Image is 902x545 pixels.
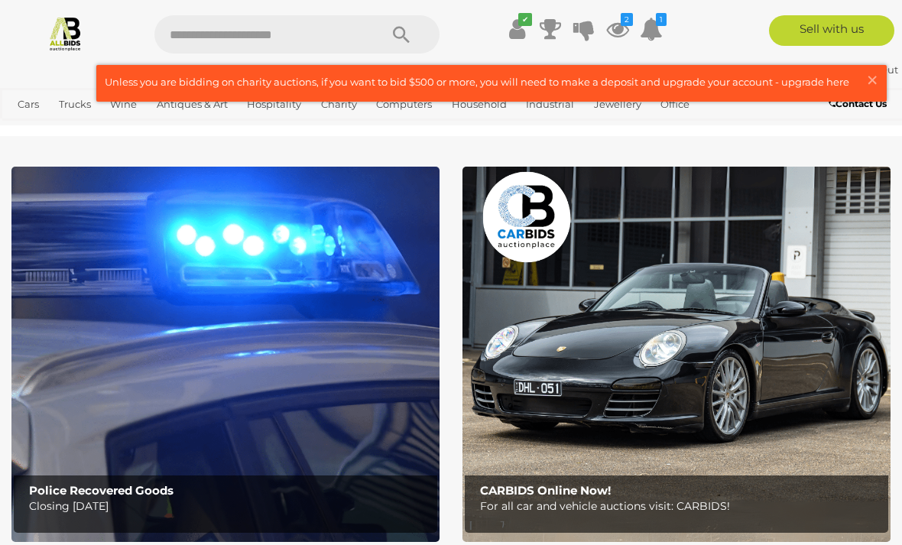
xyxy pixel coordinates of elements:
[462,167,891,542] a: CARBIDS Online Now! CARBIDS Online Now! For all car and vehicle auctions visit: CARBIDS!
[854,63,898,76] a: Sign Out
[446,92,513,117] a: Household
[11,92,45,117] a: Cars
[829,98,887,109] b: Contact Us
[829,96,891,112] a: Contact Us
[588,92,647,117] a: Jewellery
[315,92,363,117] a: Charity
[520,92,580,117] a: Industrial
[11,167,440,542] a: Police Recovered Goods Police Recovered Goods Closing [DATE]
[865,65,879,95] span: ×
[656,13,667,26] i: 1
[241,92,307,117] a: Hospitality
[104,92,143,117] a: Wine
[606,15,629,43] a: 2
[370,92,438,117] a: Computers
[11,167,440,542] img: Police Recovered Goods
[363,15,440,54] button: Search
[480,497,881,516] p: For all car and vehicle auctions visit: CARBIDS!
[462,167,891,542] img: CARBIDS Online Now!
[817,63,848,76] a: rj28
[769,15,894,46] a: Sell with us
[654,92,696,117] a: Office
[621,13,633,26] i: 2
[11,117,55,142] a: Sports
[151,92,234,117] a: Antiques & Art
[29,483,174,498] b: Police Recovered Goods
[53,92,97,117] a: Trucks
[63,117,183,142] a: [GEOGRAPHIC_DATA]
[848,63,852,76] span: |
[518,13,532,26] i: ✔
[29,497,430,516] p: Closing [DATE]
[47,15,83,51] img: Allbids.com.au
[817,63,846,76] strong: rj28
[480,483,611,498] b: CARBIDS Online Now!
[505,15,528,43] a: ✔
[640,15,663,43] a: 1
